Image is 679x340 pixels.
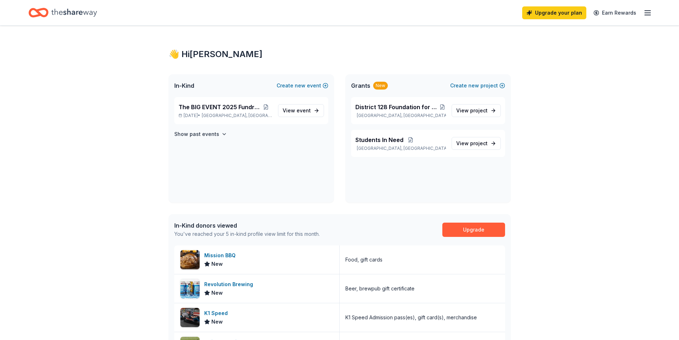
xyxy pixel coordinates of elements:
[297,107,311,113] span: event
[283,106,311,115] span: View
[355,103,439,111] span: District 128 Foundation for Learning - Students In Need Project
[174,230,320,238] div: You've reached your 5 in-kind profile view limit for this month.
[522,6,586,19] a: Upgrade your plan
[470,140,488,146] span: project
[174,130,227,138] button: Show past events
[470,107,488,113] span: project
[355,146,446,151] p: [GEOGRAPHIC_DATA], [GEOGRAPHIC_DATA]
[204,280,256,289] div: Revolution Brewing
[179,113,272,118] p: [DATE] •
[345,313,477,322] div: K1 Speed Admission pass(es), gift card(s), merchandise
[204,251,238,260] div: Mission BBQ
[456,139,488,148] span: View
[174,221,320,230] div: In-Kind donors viewed
[202,113,272,118] span: [GEOGRAPHIC_DATA], [GEOGRAPHIC_DATA]
[278,104,324,117] a: View event
[169,49,511,60] div: 👋 Hi [PERSON_NAME]
[179,103,259,111] span: The BIG EVENT 2025 Fundraiser
[345,255,382,264] div: Food, gift cards
[180,250,200,269] img: Image for Mission BBQ
[355,113,446,118] p: [GEOGRAPHIC_DATA], [GEOGRAPHIC_DATA]
[450,81,505,90] button: Createnewproject
[174,81,194,90] span: In-Kind
[295,81,305,90] span: new
[452,104,501,117] a: View project
[355,136,403,144] span: Students In Need
[345,284,415,293] div: Beer, brewpub gift certificate
[211,260,223,268] span: New
[211,289,223,297] span: New
[456,106,488,115] span: View
[174,130,219,138] h4: Show past events
[589,6,641,19] a: Earn Rewards
[452,137,501,150] a: View project
[180,308,200,327] img: Image for K1 Speed
[29,4,97,21] a: Home
[442,223,505,237] a: Upgrade
[351,81,370,90] span: Grants
[373,82,388,90] div: New
[468,81,479,90] span: new
[211,318,223,326] span: New
[180,279,200,298] img: Image for Revolution Brewing
[277,81,328,90] button: Createnewevent
[204,309,231,318] div: K1 Speed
